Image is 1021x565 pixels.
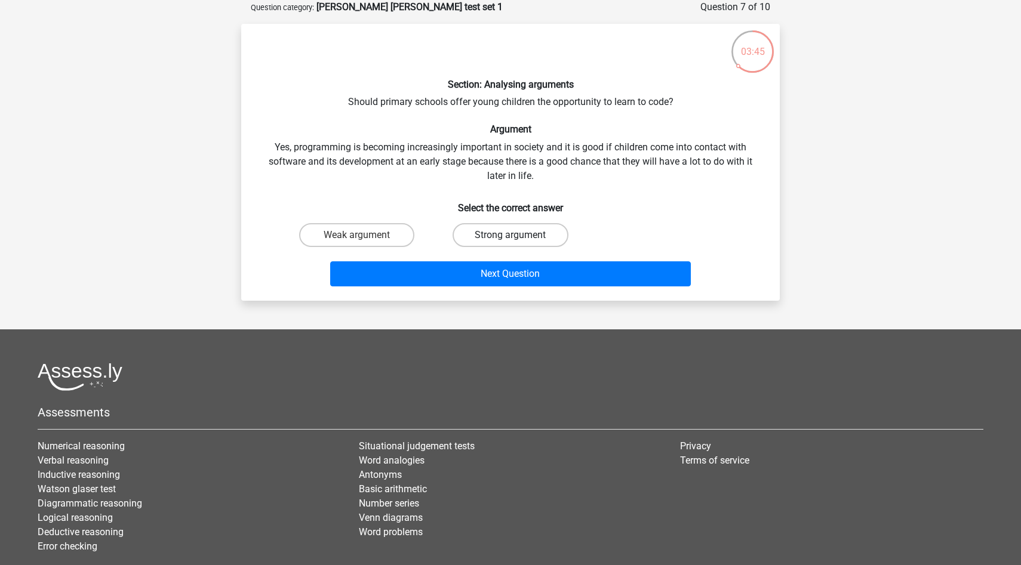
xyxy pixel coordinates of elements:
button: Next Question [330,261,691,286]
small: Question category: [251,3,314,12]
a: Number series [359,498,419,509]
label: Strong argument [453,223,568,247]
a: Logical reasoning [38,512,113,523]
a: Basic arithmetic [359,483,427,495]
a: Word analogies [359,455,425,466]
a: Antonyms [359,469,402,480]
a: Watson glaser test [38,483,116,495]
h5: Assessments [38,405,983,419]
a: Numerical reasoning [38,440,125,452]
a: Word problems [359,526,423,538]
h6: Select the correct answer [260,193,761,214]
h6: Section: Analysing arguments [260,79,761,90]
a: Deductive reasoning [38,526,124,538]
a: Privacy [680,440,711,452]
div: 03:45 [730,29,775,59]
a: Situational judgement tests [359,440,475,452]
img: Assessly logo [38,363,122,391]
a: Inductive reasoning [38,469,120,480]
a: Venn diagrams [359,512,423,523]
label: Weak argument [299,223,414,247]
a: Verbal reasoning [38,455,109,466]
a: Diagrammatic reasoning [38,498,142,509]
a: Terms of service [680,455,749,466]
h6: Argument [260,124,761,135]
div: Should primary schools offer young children the opportunity to learn to code? Yes, programming is... [246,33,775,291]
strong: [PERSON_NAME] [PERSON_NAME] test set 1 [316,1,503,13]
a: Error checking [38,541,97,552]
